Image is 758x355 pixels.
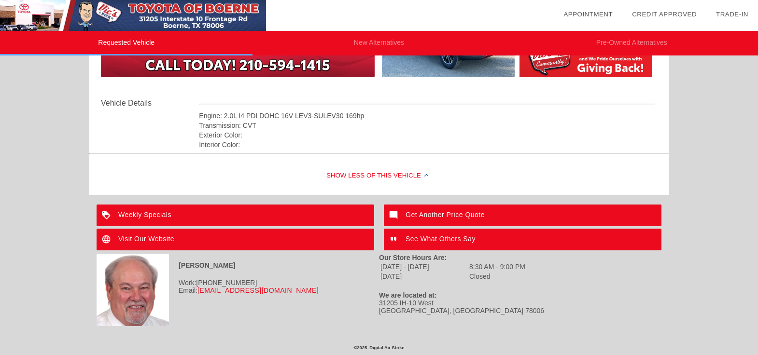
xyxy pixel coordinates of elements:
div: Work: [97,279,379,287]
a: [EMAIL_ADDRESS][DOMAIN_NAME] [197,287,319,294]
img: ic_loyalty_white_24dp_2x.png [97,205,118,226]
a: Get Another Price Quote [384,205,661,226]
a: Visit Our Website [97,229,374,250]
li: Pre-Owned Alternatives [505,31,758,55]
a: Trade-In [716,11,748,18]
img: ic_format_quote_white_24dp_2x.png [384,229,406,250]
strong: Our Store Hours Are: [379,254,447,261]
span: [PHONE_NUMBER] [196,279,257,287]
td: [DATE] - [DATE] [380,262,468,271]
td: Closed [469,272,526,281]
div: Transmission: CVT [199,121,655,130]
div: Exterior Color: [199,130,655,140]
td: [DATE] [380,272,468,281]
td: 8:30 AM - 9:00 PM [469,262,526,271]
a: Appointment [563,11,613,18]
div: 31205 IH-10 West [GEOGRAPHIC_DATA], [GEOGRAPHIC_DATA] 78006 [379,299,661,314]
a: Weekly Specials [97,205,374,226]
div: Engine: 2.0L I4 PDI DOHC 16V LEV3-SULEV30 169hp [199,111,655,121]
div: Vehicle Details [101,97,199,109]
img: ic_language_white_24dp_2x.png [97,229,118,250]
a: See What Others Say [384,229,661,250]
strong: We are located at: [379,291,437,299]
li: New Alternatives [253,31,505,55]
div: Email: [97,287,379,294]
strong: [PERSON_NAME] [179,261,235,269]
div: Interior Color: [199,140,655,150]
img: ic_mode_comment_white_24dp_2x.png [384,205,406,226]
div: Show Less of this Vehicle [89,157,669,195]
a: Credit Approved [632,11,697,18]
